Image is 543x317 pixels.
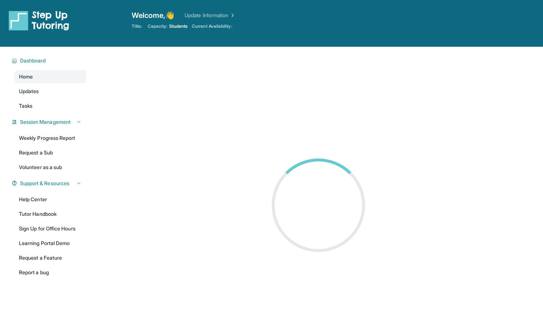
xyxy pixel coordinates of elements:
[15,193,86,206] a: Help Center
[169,23,188,29] span: Students
[15,70,86,83] a: Home
[17,57,82,64] button: Dashboard
[15,222,86,235] a: Sign Up for Office Hours
[228,12,236,19] img: Chevron Right
[15,85,86,98] a: Updates
[17,180,82,187] button: Support & Resources
[15,251,86,264] a: Request a Feature
[15,146,86,159] a: Request a Sub
[19,73,33,80] span: Home
[132,23,142,29] span: Title:
[192,23,232,29] span: Current Availability:
[15,99,86,112] a: Tasks
[132,10,175,20] span: Welcome, 👋
[19,102,32,110] span: Tasks
[9,10,69,31] img: logo
[15,207,86,221] a: Tutor Handbook
[15,266,86,279] a: Report a bug
[19,88,39,95] span: Updates
[17,118,82,126] button: Session Management
[15,131,86,145] a: Weekly Progress Report
[185,12,236,19] a: Update Information
[20,118,71,126] span: Session Management
[148,23,168,29] span: Capacity:
[20,180,69,187] span: Support & Resources
[15,237,86,250] a: Learning Portal Demo
[20,57,46,64] span: Dashboard
[15,161,86,174] a: Volunteer as a sub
